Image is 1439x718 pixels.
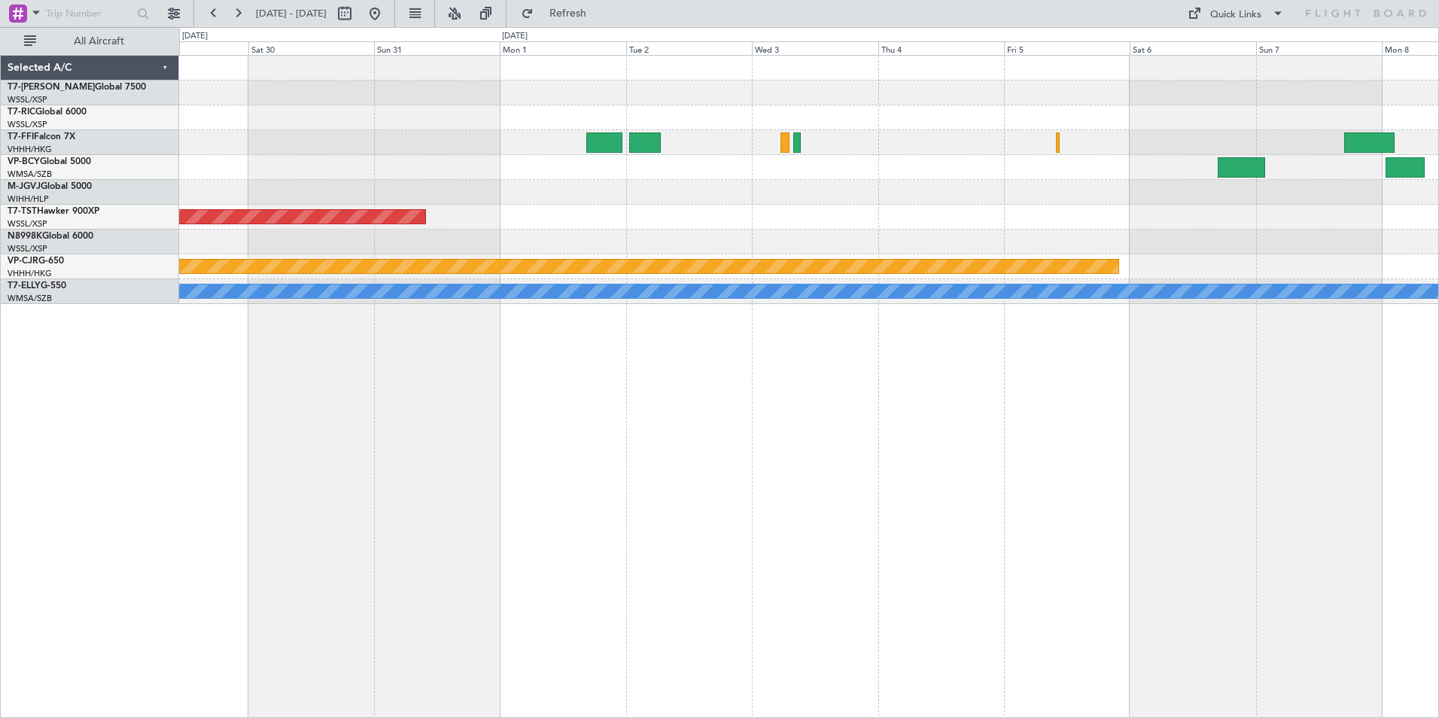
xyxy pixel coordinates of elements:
a: WMSA/SZB [8,293,52,304]
div: Tue 2 [626,41,752,55]
div: Sun 7 [1256,41,1382,55]
a: WMSA/SZB [8,169,52,180]
span: N8998K [8,232,42,241]
a: WSSL/XSP [8,218,47,230]
span: T7-TST [8,207,37,216]
span: Refresh [537,8,600,19]
span: [DATE] - [DATE] [256,7,327,20]
a: T7-TSTHawker 900XP [8,207,99,216]
div: Sun 31 [374,41,500,55]
a: WSSL/XSP [8,243,47,254]
a: T7-RICGlobal 6000 [8,108,87,117]
a: VHHH/HKG [8,144,52,155]
div: [DATE] [182,30,208,43]
a: VP-BCYGlobal 5000 [8,157,91,166]
input: Trip Number [46,2,132,25]
button: Refresh [514,2,604,26]
a: T7-[PERSON_NAME]Global 7500 [8,83,146,92]
a: VP-CJRG-650 [8,257,64,266]
span: T7-RIC [8,108,35,117]
button: Quick Links [1180,2,1291,26]
span: T7-FFI [8,132,34,141]
a: WSSL/XSP [8,94,47,105]
div: Fri 29 [122,41,248,55]
div: Sat 6 [1130,41,1255,55]
span: All Aircraft [39,36,159,47]
a: WIHH/HLP [8,193,49,205]
a: N8998KGlobal 6000 [8,232,93,241]
div: Fri 5 [1004,41,1130,55]
div: Wed 3 [752,41,878,55]
span: T7-[PERSON_NAME] [8,83,95,92]
span: VP-CJR [8,257,38,266]
div: [DATE] [502,30,528,43]
div: Thu 4 [878,41,1004,55]
a: WSSL/XSP [8,119,47,130]
div: Mon 1 [500,41,625,55]
span: VP-BCY [8,157,40,166]
span: M-JGVJ [8,182,41,191]
span: T7-ELLY [8,281,41,291]
a: T7-FFIFalcon 7X [8,132,75,141]
a: T7-ELLYG-550 [8,281,66,291]
a: M-JGVJGlobal 5000 [8,182,92,191]
div: Sat 30 [248,41,374,55]
button: All Aircraft [17,29,163,53]
div: Quick Links [1210,8,1261,23]
a: VHHH/HKG [8,268,52,279]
